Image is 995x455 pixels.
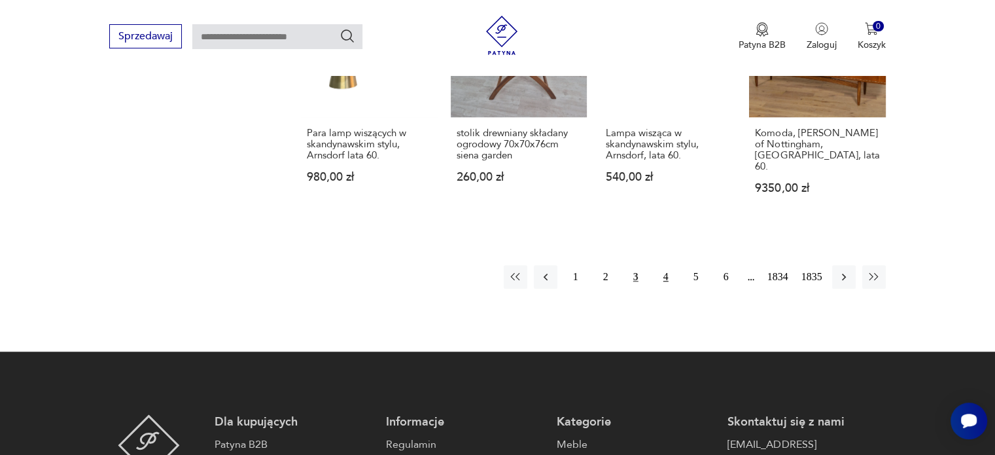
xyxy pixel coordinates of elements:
button: 2 [594,265,618,289]
button: Sprzedawaj [109,24,182,48]
iframe: Smartsupp widget button [951,403,987,439]
button: Szukaj [340,28,355,44]
h3: stolik drewniany składany ogrodowy 70x70x76cm siena garden [457,128,581,161]
p: 540,00 zł [606,172,730,183]
p: Kategorie [557,414,714,430]
a: Ikona medaluPatyna B2B [739,22,786,51]
button: 0Koszyk [858,22,886,51]
button: 3 [624,265,648,289]
img: Ikona medalu [756,22,769,37]
button: 1 [564,265,587,289]
p: Patyna B2B [739,39,786,51]
div: 0 [873,21,884,32]
a: Regulamin [386,437,544,452]
img: Ikonka użytkownika [815,22,828,35]
h3: Para lamp wiszących w skandynawskim stylu, Arnsdorf lata 60. [307,128,431,161]
button: Zaloguj [807,22,837,51]
button: 5 [684,265,708,289]
h3: Komoda, [PERSON_NAME] of Nottingham, [GEOGRAPHIC_DATA], lata 60. [755,128,879,172]
a: Meble [557,437,714,452]
p: Koszyk [858,39,886,51]
button: 1835 [798,265,826,289]
img: Ikona koszyka [865,22,878,35]
p: Zaloguj [807,39,837,51]
p: Skontaktuj się z nami [727,414,885,430]
h3: Lampa wisząca w skandynawskim stylu, Arnsdorf, lata 60. [606,128,730,161]
p: 9350,00 zł [755,183,879,194]
a: Sprzedawaj [109,33,182,42]
a: Patyna B2B [215,437,372,452]
button: Patyna B2B [739,22,786,51]
button: 6 [714,265,738,289]
button: 4 [654,265,678,289]
p: Informacje [386,414,544,430]
p: 260,00 zł [457,172,581,183]
img: Patyna - sklep z meblami i dekoracjami vintage [482,16,521,55]
p: 980,00 zł [307,172,431,183]
p: Dla kupujących [215,414,372,430]
button: 1834 [764,265,792,289]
